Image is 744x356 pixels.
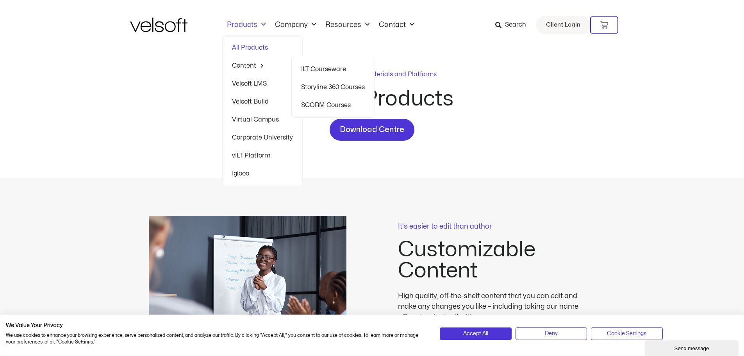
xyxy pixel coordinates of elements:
span: Deny [545,329,558,338]
a: ResourcesMenu Toggle [321,21,374,29]
span: Search [505,20,526,30]
a: Velsoft Build [232,93,293,111]
a: Storyline 360 Courses [301,78,365,96]
iframe: chat widget [645,339,740,356]
span: Client Login [546,20,580,30]
a: ILT Courseware [301,60,365,78]
a: Iglooo [232,165,293,182]
a: Virtual Campus [232,111,293,129]
div: High quality, off-the-shelf content that you can edit and make any changes you like – including t... [398,291,585,322]
span: Accept All [463,329,488,338]
a: All Products [232,39,293,57]
nav: Menu [222,21,419,29]
a: vILT Platform [232,147,293,165]
p: It's easier to edit than author [398,223,596,230]
a: ProductsMenu Toggle [222,21,270,29]
h2: We Value Your Privacy [6,322,428,329]
a: Corporate University [232,129,293,147]
img: Velsoft Training Materials [130,18,187,32]
a: CompanyMenu Toggle [270,21,321,29]
a: Download Centre [330,119,414,141]
span: Cookie Settings [607,329,646,338]
ul: ProductsMenu Toggle [222,35,303,186]
button: Adjust cookie preferences [591,327,662,340]
a: Client Login [536,16,590,34]
button: Accept all cookies [440,327,511,340]
h2: Customizable Content [398,239,596,281]
a: ContactMenu Toggle [374,21,419,29]
span: Download Centre [340,123,404,136]
a: SCORM Courses [301,96,365,114]
button: Deny all cookies [516,327,587,340]
a: Velsoft LMS [232,75,293,93]
p: We use cookies to enhance your browsing experience, serve personalized content, and analyze our t... [6,332,428,345]
a: Search [495,18,532,32]
ul: ContentMenu Toggle [291,57,375,118]
a: ContentMenu Toggle [232,57,293,75]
